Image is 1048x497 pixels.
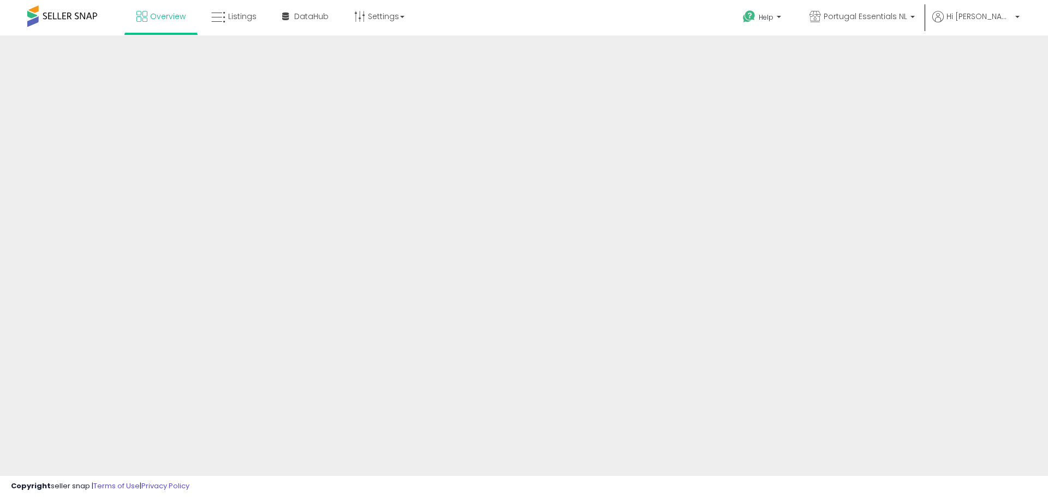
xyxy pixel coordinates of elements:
a: Privacy Policy [141,481,189,491]
span: Portugal Essentials NL [824,11,907,22]
span: Hi [PERSON_NAME] [946,11,1012,22]
div: seller snap | | [11,481,189,492]
i: Get Help [742,10,756,23]
span: Overview [150,11,186,22]
strong: Copyright [11,481,51,491]
a: Help [734,2,792,35]
span: Help [759,13,773,22]
a: Terms of Use [93,481,140,491]
a: Hi [PERSON_NAME] [932,11,1020,35]
span: Listings [228,11,257,22]
span: DataHub [294,11,329,22]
